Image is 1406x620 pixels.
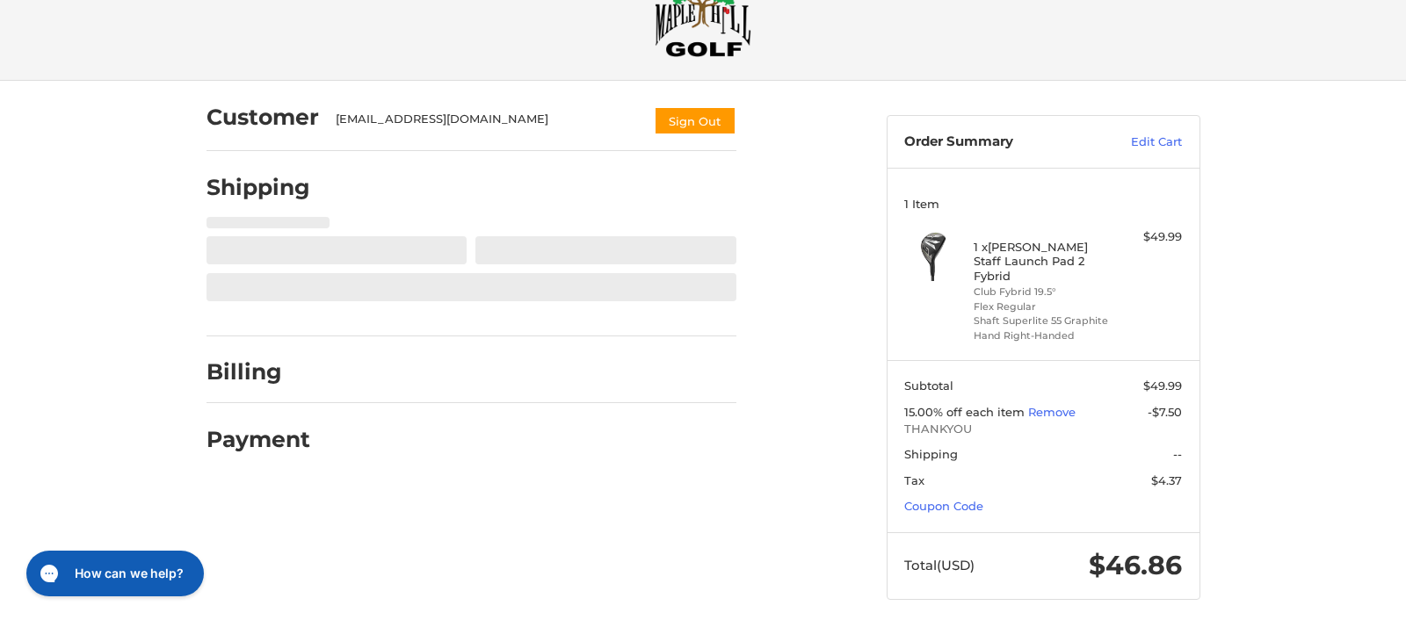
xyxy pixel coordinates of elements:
span: $4.37 [1151,473,1182,487]
h3: Order Summary [904,133,1093,151]
h2: Billing [207,358,309,386]
div: [EMAIL_ADDRESS][DOMAIN_NAME] [336,111,636,135]
li: Club Fybrid 19.5° [974,285,1108,299]
span: Subtotal [904,378,953,393]
li: Shaft Superlite 55 Graphite [974,314,1108,328]
h2: Payment [207,426,310,453]
span: Shipping [904,447,958,461]
span: Total (USD) [904,557,975,573]
li: Hand Right-Handed [974,328,1108,343]
span: -- [1173,447,1182,461]
span: 15.00% off each item [904,405,1028,419]
a: Remove [1028,405,1076,419]
h3: 1 Item [904,197,1182,211]
h2: Customer [207,104,319,131]
span: -$7.50 [1148,405,1182,419]
h4: 1 x [PERSON_NAME] Staff Launch Pad 2 Fybrid [974,240,1108,283]
iframe: Gorgias live chat messenger [18,544,210,602]
span: $46.86 [1089,549,1182,581]
span: Tax [904,473,924,487]
span: $49.99 [1143,378,1182,393]
li: Flex Regular [974,299,1108,314]
span: THANKYOU [904,421,1182,438]
a: Coupon Code [904,499,983,513]
a: Edit Cart [1093,133,1182,151]
div: $49.99 [1112,228,1182,246]
iframe: Google Customer Reviews [1261,573,1406,620]
h2: Shipping [207,174,310,201]
button: Sign Out [654,106,736,135]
